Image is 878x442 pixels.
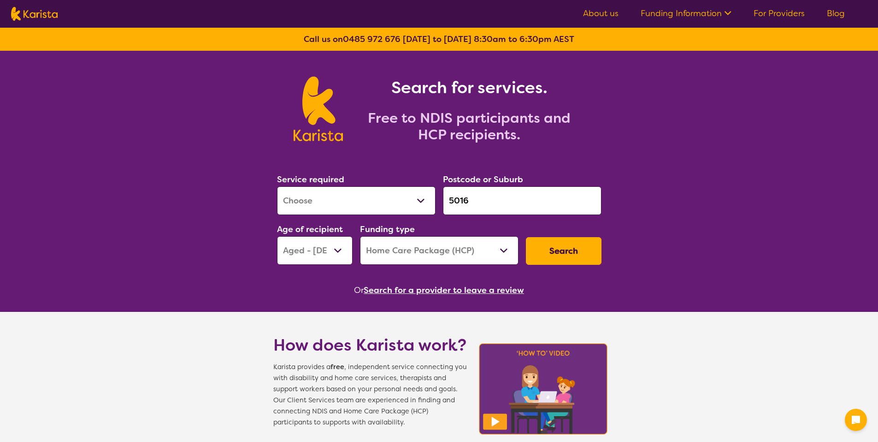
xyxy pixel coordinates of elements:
[277,224,343,235] label: Age of recipient
[294,77,343,141] img: Karista logo
[526,237,601,265] button: Search
[273,334,467,356] h1: How does Karista work?
[360,224,415,235] label: Funding type
[330,363,344,371] b: free
[443,174,523,185] label: Postcode or Suburb
[273,362,467,428] span: Karista provides a , independent service connecting you with disability and home care services, t...
[641,8,731,19] a: Funding Information
[583,8,619,19] a: About us
[443,186,601,215] input: Type
[754,8,805,19] a: For Providers
[304,34,574,45] b: Call us on [DATE] to [DATE] 8:30am to 6:30pm AEST
[354,283,364,297] span: Or
[343,34,401,45] a: 0485 972 676
[354,110,584,143] h2: Free to NDIS participants and HCP recipients.
[277,174,344,185] label: Service required
[364,283,524,297] button: Search for a provider to leave a review
[11,7,58,21] img: Karista logo
[354,77,584,99] h1: Search for services.
[476,340,611,437] img: Karista video
[827,8,845,19] a: Blog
